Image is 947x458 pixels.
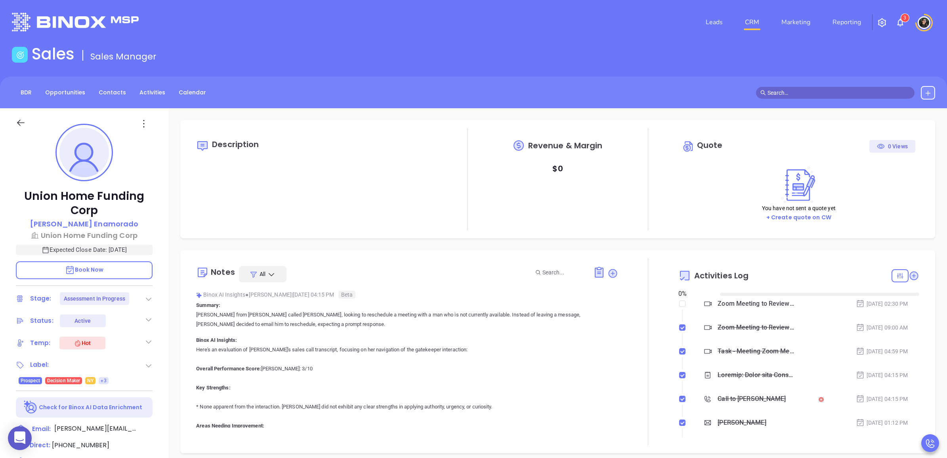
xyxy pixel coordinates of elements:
div: Binox AI Insights [PERSON_NAME] | [DATE] 04:15 PM [196,289,618,301]
span: Prospect [21,376,40,385]
a: CRM [742,14,762,30]
span: Book Now [65,266,104,274]
sup: 3 [901,14,909,22]
span: search [760,90,766,96]
b: Key Strengths: [196,385,230,391]
div: Zoom Meeting to Review Assessment - [PERSON_NAME] [718,298,794,310]
span: Sales Manager [90,50,157,63]
h1: Sales [32,44,74,63]
div: Stage: [30,293,52,305]
div: [DATE] 09:00 AM [856,323,908,332]
b: Areas Needing Improvement: [196,423,264,429]
img: profile-user [59,128,109,177]
a: Calendar [174,86,211,99]
p: Check for Binox AI Data Enrichment [39,403,142,412]
a: [PERSON_NAME] Enamorado [30,218,138,230]
button: + Create quote on CW [764,213,834,222]
a: Leads [703,14,726,30]
div: Status: [30,315,53,327]
img: user [918,16,930,29]
input: Search… [768,88,910,97]
span: Email: [32,424,51,434]
div: Task - Meeting Zoom Meeting to Review Assessment - [PERSON_NAME] [718,345,794,357]
a: Reporting [829,14,864,30]
div: Notes [211,268,235,276]
a: Marketing [778,14,813,30]
a: Contacts [94,86,131,99]
p: [PERSON_NAME] Enamorado [30,218,138,229]
div: Zoom Meeting to Review Assessment - [PERSON_NAME] [718,322,794,333]
span: Description [212,139,259,150]
p: $ 0 [552,161,563,176]
div: Label: [30,359,49,371]
div: [DATE] 04:59 PM [856,347,908,356]
span: ● [245,291,249,298]
b: Binox AI Insights: [196,337,237,343]
img: Create on CWSell [777,166,820,204]
span: Activities Log [694,272,748,280]
a: Opportunities [40,86,90,99]
img: iconSetting [877,18,887,27]
a: + Create quote on CW [766,213,831,221]
b: Summary: [196,302,220,308]
p: Union Home Funding Corp [16,189,153,218]
span: Revenue & Margin [528,142,603,149]
div: Active [74,314,91,327]
a: BDR [16,86,36,99]
span: All [260,270,265,278]
a: Union Home Funding Corp [16,230,153,241]
p: You have not sent a quote yet [762,204,836,213]
span: +3 [101,376,106,385]
div: [DATE] 04:15 PM [856,371,908,379]
a: Activities [135,86,170,99]
span: Quote [697,140,723,151]
div: Call to [PERSON_NAME] [718,393,786,405]
span: 3 [903,15,906,21]
img: logo [12,13,139,31]
img: Ai-Enrich-DaqCidB-.svg [24,401,38,414]
p: [PERSON_NAME] from [PERSON_NAME] called [PERSON_NAME], looking to reschedule a meeting with a man... [196,310,618,329]
span: NY [87,376,94,385]
div: 0 % [678,289,710,299]
span: Direct : [30,441,50,449]
div: Hot [74,338,91,348]
span: Beta [338,291,355,299]
div: Loremip: Dolor sita Consec adipis Elitsed, doeiusm te incididunt u laboree dolo m ali eni ad min ... [718,369,794,381]
img: iconNotification [895,18,905,27]
div: Temp: [30,337,51,349]
span: [PHONE_NUMBER] [52,441,109,450]
input: Search... [542,268,584,277]
div: [DATE] 02:30 PM [856,299,908,308]
img: Circle dollar [682,140,695,153]
div: [PERSON_NAME] [718,417,766,429]
div: Assessment In Progress [64,292,125,305]
div: 0 Views [877,140,908,153]
img: svg%3e [196,292,202,298]
span: [PERSON_NAME][EMAIL_ADDRESS][DOMAIN_NAME] [54,424,137,433]
p: Expected Close Date: [DATE] [16,245,153,255]
b: Overall Performance Score: [196,366,261,372]
span: Decision Maker [47,376,80,385]
div: [DATE] 01:12 PM [856,418,908,427]
div: [DATE] 04:15 PM [856,395,908,403]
